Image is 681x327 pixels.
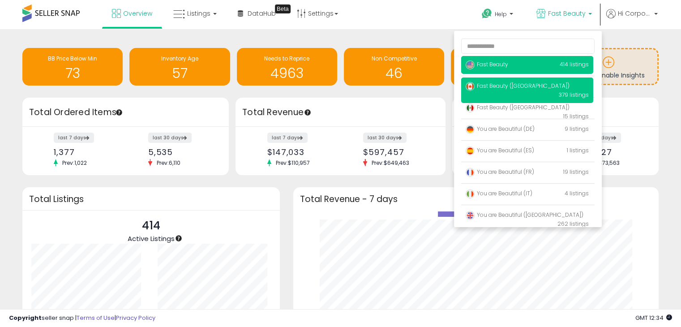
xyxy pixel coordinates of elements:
span: Prev: $73,563 [582,159,624,167]
div: $597,457 [363,147,430,157]
h3: Total Revenue - 7 days [300,196,652,202]
span: Fast Beauty ([GEOGRAPHIC_DATA]) [466,82,570,90]
a: BB Price Below Min 73 [22,48,123,86]
span: Help [495,10,507,18]
a: Privacy Policy [116,314,155,322]
span: Fast Beauty [466,60,508,68]
span: 19 listings [563,168,589,176]
a: Needs to Reprice 4963 [237,48,337,86]
span: Prev: 6,110 [152,159,185,167]
span: You are Beautiful (FR) [466,168,534,176]
div: Tooltip anchor [175,234,183,242]
span: Prev: $649,463 [367,159,414,167]
div: $147,033 [267,147,334,157]
label: last 30 days [363,133,407,143]
h1: 73 [27,66,118,81]
img: germany.png [466,125,475,134]
img: italy.png [466,189,475,198]
span: Non Competitive [372,55,417,62]
a: Hi Corporate [606,9,658,29]
span: 4 listings [565,189,589,197]
h3: Total Revenue [242,106,439,119]
span: Inventory Age [161,55,198,62]
span: 379 listings [559,91,589,99]
div: Tooltip anchor [304,108,312,116]
img: spain.png [466,146,475,155]
span: Overview [123,9,152,18]
span: 414 listings [560,60,589,68]
a: Selling @ Max 13 [451,48,551,86]
span: 1 listings [567,146,589,154]
span: Listings [187,9,210,18]
label: last 7 days [267,133,308,143]
a: Add Actionable Insights [560,49,657,84]
strong: Copyright [9,314,42,322]
a: Non Competitive 46 [344,48,444,86]
h3: Total Ordered Items [29,106,222,119]
label: last 7 days [54,133,94,143]
span: 9 listings [565,125,589,133]
div: Tooltip anchor [275,4,291,13]
h1: 57 [134,66,225,81]
a: Inventory Age 57 [129,48,230,86]
span: Prev: 1,022 [58,159,91,167]
img: uk.png [466,211,475,220]
p: 414 [128,217,175,234]
img: mexico.png [466,103,475,112]
h1: 4963 [241,66,333,81]
img: usa.png [466,60,475,69]
span: Add Actionable Insights [572,71,645,80]
a: Help [475,1,522,29]
img: france.png [466,168,475,177]
div: 5,535 [148,147,213,157]
div: 1,377 [54,147,119,157]
img: canada.png [466,82,475,91]
h3: Total Listings [29,196,273,202]
span: 15 listings [563,112,589,120]
span: Fast Beauty [548,9,586,18]
h1: 46 [348,66,440,81]
div: $73,827 [578,147,642,157]
span: Active Listings [128,234,175,243]
span: Hi Corporate [618,9,651,18]
label: last 30 days [148,133,192,143]
i: Get Help [481,8,493,19]
span: You are Beautiful ([GEOGRAPHIC_DATA]) [466,211,583,219]
span: Needs to Reprice [264,55,309,62]
span: Fast Beauty ([GEOGRAPHIC_DATA]) [466,103,570,111]
span: You are Beautiful (DE) [466,125,535,133]
div: seller snap | | [9,314,155,323]
a: Terms of Use [77,314,115,322]
span: 2025-09-8 12:34 GMT [635,314,672,322]
div: Tooltip anchor [115,108,123,116]
span: You are Beautiful (ES) [466,146,534,154]
span: You are Beautiful (IT) [466,189,532,197]
span: 262 listings [557,220,589,228]
span: Prev: $110,957 [271,159,314,167]
span: BB Price Below Min [48,55,97,62]
span: DataHub [248,9,276,18]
